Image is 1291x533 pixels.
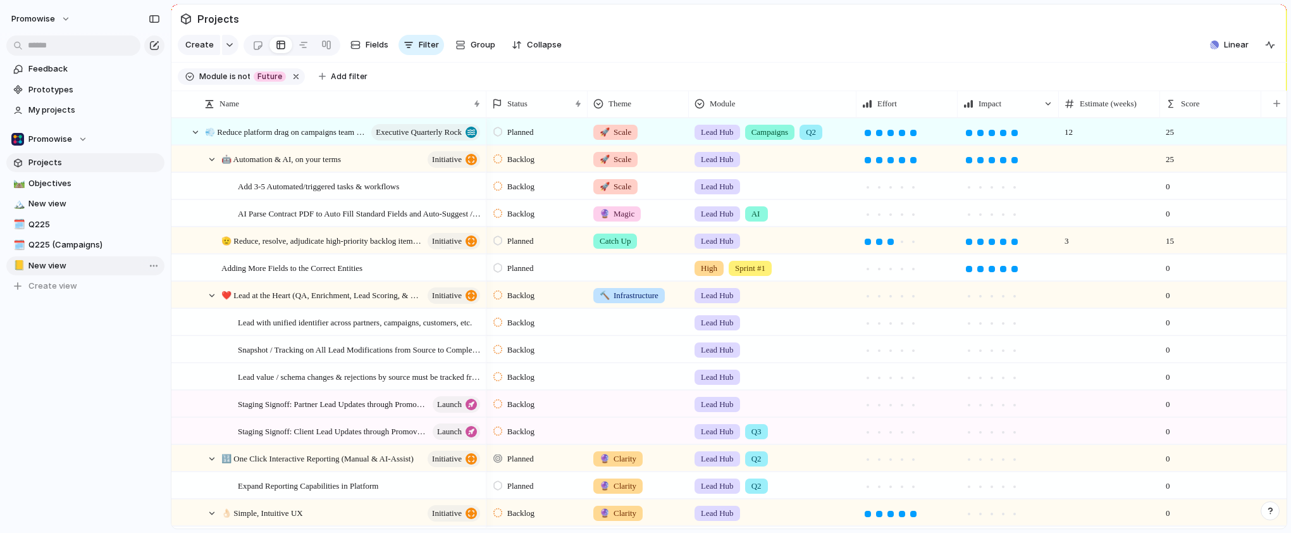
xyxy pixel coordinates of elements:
span: Lead with unified identifier across partners, campaigns, customers, etc. [238,315,472,329]
span: promowise [11,13,55,25]
span: 🚀 [600,154,610,164]
span: Snapshot / Tracking on All Lead Modifications from Source to Completion [238,342,482,356]
span: Executive Quarterly Rock [376,123,462,141]
span: Backlog [507,317,534,329]
span: 0 [1161,473,1175,492]
span: initiative [432,287,462,304]
button: launch [433,423,480,440]
span: Create [185,39,214,51]
span: 0 [1161,255,1175,275]
button: 🛤️ [11,177,24,190]
span: High [701,262,717,275]
span: Planned [507,262,534,275]
span: Lead Hub [701,507,734,520]
span: 🤖 Automation & AI, on your terms [221,151,341,166]
span: New view [28,198,160,210]
span: Staging Signoff: Partner Lead Updates through Promoverify / FF [238,396,429,411]
span: Add filter [331,71,368,82]
button: Fields [345,35,393,55]
span: Planned [507,453,534,465]
button: Collapse [507,35,567,55]
button: initiative [428,505,480,522]
span: 0 [1161,391,1175,411]
a: 🛤️Objectives [6,174,164,193]
span: Lead Hub [701,398,734,411]
span: Projects [195,8,242,30]
div: 📒 [13,258,22,273]
span: initiative [432,450,462,468]
span: Lead Hub [701,235,734,248]
span: Clarity [600,453,636,465]
span: 🔮 [600,481,610,491]
span: 🫡 Reduce, resolve, adjudicate high-priority backlog items by 100% [221,233,424,248]
span: 🔮 [600,209,610,218]
button: Group [449,35,502,55]
span: Lead Hub [701,208,734,220]
span: 0 [1161,310,1175,329]
button: 🏔️ [11,198,24,210]
a: 🏔️New view [6,194,164,213]
span: Q225 (Campaigns) [28,239,160,251]
span: 🚀 [600,182,610,191]
span: 25 [1161,146,1179,166]
div: 🛤️ [13,176,22,191]
span: Objectives [28,177,160,190]
span: Catch Up [600,235,631,248]
span: 💨 Reduce platform drag on campaigns team by 20% [205,124,368,139]
a: My projects [6,101,164,120]
span: Lead Hub [701,289,734,302]
span: Scale [600,126,631,139]
span: Theme [608,97,631,110]
span: Scale [600,153,631,166]
span: Backlog [507,153,534,166]
span: Sprint #1 [735,262,765,275]
span: 12 [1059,119,1159,139]
span: Q2 [751,480,762,492]
span: 0 [1161,446,1175,465]
div: 🗓️Q225 (Campaigns) [6,235,164,254]
button: Future [251,70,288,84]
a: Projects [6,153,164,172]
span: Scale [600,180,631,193]
span: Estimate (weeks) [1080,97,1137,110]
div: 🏔️ [13,197,22,211]
span: Module [710,97,735,110]
span: initiative [432,232,462,250]
span: Backlog [507,180,534,193]
span: Clarity [600,507,636,520]
a: 🗓️Q225 [6,215,164,234]
button: initiative [428,451,480,467]
span: Lead Hub [701,180,734,193]
button: 📒 [11,260,24,272]
span: Staging Signoff: Client Lead Updates through Promoverify / Flatfile [238,423,429,438]
span: Feedback [28,63,160,75]
span: Lead value / schema changes & rejections by source must be tracked from Partner delivery to Clien... [238,369,482,384]
span: Planned [507,480,534,492]
span: AI Parse Contract PDF to Auto Fill Standard Fields and Auto-Suggest / Create / Fill Custom Fields... [238,206,482,220]
span: ❤️ Lead at the Heart (QA, Enrichment, Lead Scoring, & Beyond) & Lead Funnel [221,287,424,302]
span: 🔨 [600,291,610,300]
span: Projects [28,156,160,169]
span: 0 [1161,337,1175,356]
span: Lead Hub [701,344,734,356]
span: My projects [28,104,160,116]
span: Create view [28,280,77,292]
a: Prototypes [6,80,164,99]
span: Name [219,97,239,110]
button: Executive Quarterly Rock [371,124,480,141]
span: Backlog [507,425,534,438]
a: 📒New view [6,256,164,275]
button: Filter [398,35,444,55]
a: Feedback [6,60,164,78]
button: launch [433,396,480,413]
span: Lead Hub [701,126,734,139]
div: 🗓️ [13,238,22,253]
button: Create [178,35,220,55]
span: Status [507,97,528,110]
span: Linear [1224,39,1249,51]
span: Q2 [751,453,762,465]
span: Impact [979,97,1001,110]
span: 25 [1161,119,1179,139]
